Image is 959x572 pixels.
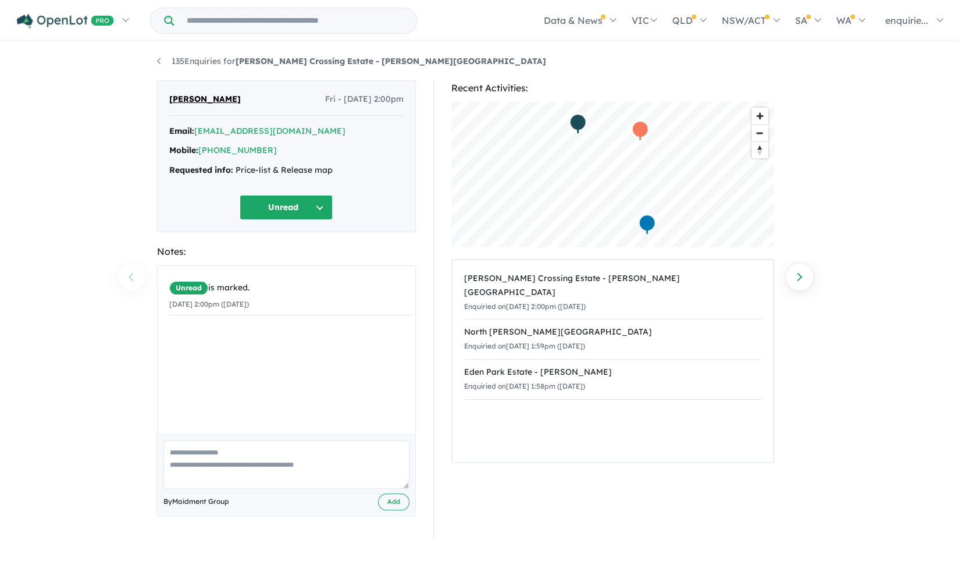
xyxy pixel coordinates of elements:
[751,125,768,141] button: Zoom out
[638,214,655,236] div: Map marker
[464,365,761,379] div: Eden Park Estate - [PERSON_NAME]
[169,165,233,175] strong: Requested info:
[464,342,585,350] small: Enquiried on [DATE] 1:59pm ([DATE])
[240,195,333,220] button: Unread
[464,325,761,339] div: North [PERSON_NAME][GEOGRAPHIC_DATA]
[885,15,928,26] span: enquirie...
[464,302,586,311] small: Enquiried on [DATE] 2:00pm ([DATE])
[163,496,229,507] span: By Maidment Group
[169,126,194,136] strong: Email:
[169,164,404,177] div: Price-list & Release map
[236,56,546,66] strong: [PERSON_NAME] Crossing Estate - [PERSON_NAME][GEOGRAPHIC_DATA]
[17,14,114,29] img: Openlot PRO Logo White
[751,108,768,125] button: Zoom in
[194,126,345,136] a: [EMAIL_ADDRESS][DOMAIN_NAME]
[169,93,241,106] span: [PERSON_NAME]
[198,145,277,155] a: [PHONE_NUMBER]
[378,493,409,510] button: Add
[631,120,648,142] div: Map marker
[157,55,803,69] nav: breadcrumb
[157,56,546,66] a: 135Enquiries for[PERSON_NAME] Crossing Estate - [PERSON_NAME][GEOGRAPHIC_DATA]
[464,319,761,360] a: North [PERSON_NAME][GEOGRAPHIC_DATA]Enquiried on[DATE] 1:59pm ([DATE])
[325,93,404,106] span: Fri - [DATE] 2:00pm
[350,125,359,137] button: Copy
[751,141,768,158] button: Reset bearing to north
[464,272,761,300] div: [PERSON_NAME] Crossing Estate - [PERSON_NAME][GEOGRAPHIC_DATA]
[464,359,761,400] a: Eden Park Estate - [PERSON_NAME]Enquiried on[DATE] 1:58pm ([DATE])
[464,266,761,319] a: [PERSON_NAME] Crossing Estate - [PERSON_NAME][GEOGRAPHIC_DATA]Enquiried on[DATE] 2:00pm ([DATE])
[169,145,198,155] strong: Mobile:
[751,125,768,141] span: Zoom out
[281,144,290,157] button: Copy
[157,244,416,260] div: Notes:
[169,300,249,308] small: [DATE] 2:00pm ([DATE])
[169,281,208,295] span: Unread
[451,102,774,247] canvas: Map
[751,142,768,158] span: Reset bearing to north
[464,382,585,390] small: Enquiried on [DATE] 1:58pm ([DATE])
[451,80,774,96] div: Recent Activities:
[176,8,414,33] input: Try estate name, suburb, builder or developer
[569,113,586,135] div: Map marker
[169,281,412,295] div: is marked.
